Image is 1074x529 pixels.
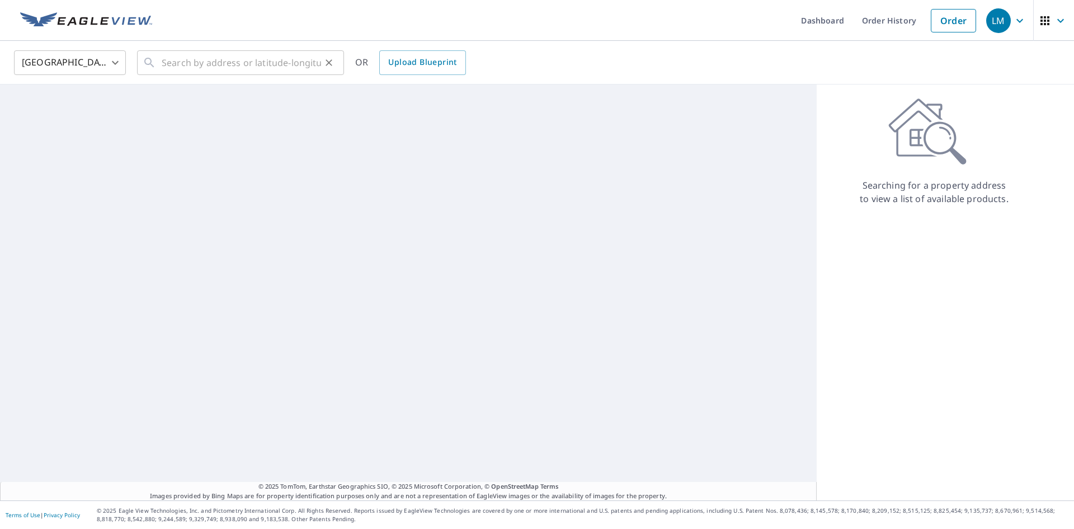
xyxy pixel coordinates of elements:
button: Clear [321,55,337,71]
div: [GEOGRAPHIC_DATA] [14,47,126,78]
input: Search by address or latitude-longitude [162,47,321,78]
p: Searching for a property address to view a list of available products. [859,179,1009,205]
span: © 2025 TomTom, Earthstar Geographics SIO, © 2025 Microsoft Corporation, © [258,482,559,491]
div: LM [986,8,1011,33]
a: Terms of Use [6,511,40,519]
a: OpenStreetMap [491,482,538,490]
img: EV Logo [20,12,152,29]
a: Privacy Policy [44,511,80,519]
a: Order [931,9,976,32]
a: Upload Blueprint [379,50,465,75]
a: Terms [540,482,559,490]
p: © 2025 Eagle View Technologies, Inc. and Pictometry International Corp. All Rights Reserved. Repo... [97,507,1068,523]
span: Upload Blueprint [388,55,456,69]
p: | [6,512,80,518]
div: OR [355,50,466,75]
